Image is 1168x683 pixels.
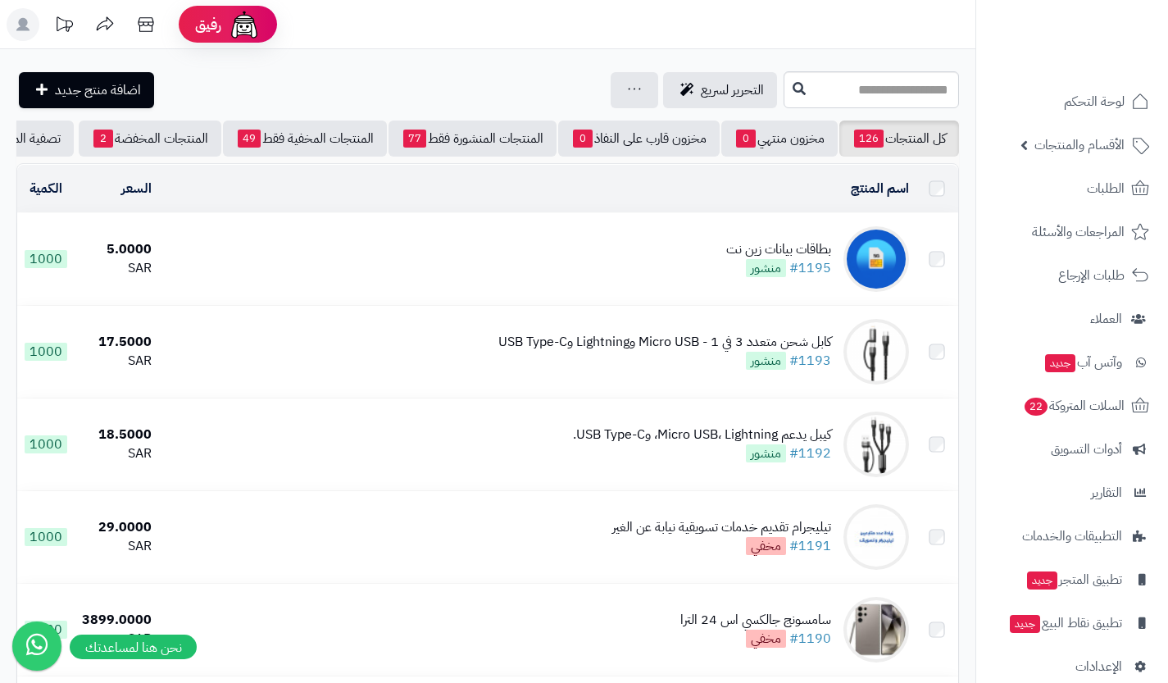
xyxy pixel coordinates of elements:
a: تطبيق المتجرجديد [986,560,1158,599]
span: 77 [403,130,426,148]
span: 2 [93,130,113,148]
span: 126 [854,130,884,148]
div: 29.0000 [80,518,151,537]
a: الطلبات [986,169,1158,208]
span: الأقسام والمنتجات [1034,134,1125,157]
span: 0 [736,130,756,148]
a: #1195 [789,258,831,278]
span: طلبات الإرجاع [1058,264,1125,287]
div: كابل شحن متعدد 3 في 1 - Micro USB وLightning وUSB Type-C [498,333,831,352]
span: وآتس آب [1043,351,1122,374]
a: #1193 [789,351,831,371]
img: كيبل يدعم Micro USB، Lightning، وUSB Type-C. [843,412,909,477]
a: المنتجات المنشورة فقط77 [389,121,557,157]
img: logo-2.png [1057,12,1152,47]
span: 1000 [25,435,67,453]
span: المراجعات والأسئلة [1032,221,1125,244]
span: جديد [1010,615,1040,633]
span: مخفي [746,630,786,648]
a: المراجعات والأسئلة [986,212,1158,252]
a: كل المنتجات126 [839,121,959,157]
a: #1190 [789,629,831,649]
span: 1000 [25,621,67,639]
div: بطاقات بيانات زين نت [726,240,831,259]
span: العملاء [1090,307,1122,330]
a: الكمية [30,179,62,198]
span: السلات المتروكة [1023,394,1125,417]
div: 3899.0000 [80,611,151,630]
div: 17.5000 [80,333,151,352]
div: SAR [80,444,151,463]
span: التقارير [1091,481,1122,504]
div: كيبل يدعم Micro USB، Lightning، وUSB Type-C. [573,426,831,444]
span: الطلبات [1087,177,1125,200]
span: اضافة منتج جديد [55,80,141,100]
span: جديد [1027,571,1057,590]
span: 49 [238,130,261,148]
span: تطبيق نقاط البيع [1008,612,1122,635]
span: 1000 [25,343,67,361]
span: 0 [573,130,593,148]
span: أدوات التسويق [1051,438,1122,461]
img: تيليجرام تقديم خدمات تسويقية نيابة عن الغير [843,504,909,570]
span: مخفي [746,537,786,555]
span: منشور [746,352,786,370]
span: الإعدادات [1075,655,1122,678]
img: بطاقات بيانات زين نت [843,226,909,292]
a: المنتجات المخفية فقط49 [223,121,387,157]
span: رفيق [195,15,221,34]
a: وآتس آبجديد [986,343,1158,382]
span: 1000 [25,250,67,268]
a: تحديثات المنصة [43,8,84,45]
img: كابل شحن متعدد 3 في 1 - Micro USB وLightning وUSB Type-C [843,319,909,385]
a: المنتجات المخفضة2 [79,121,221,157]
a: اضافة منتج جديد [19,72,154,108]
span: منشور [746,444,786,462]
a: العملاء [986,299,1158,339]
span: التطبيقات والخدمات [1022,525,1122,548]
a: لوحة التحكم [986,82,1158,121]
div: SAR [80,537,151,556]
a: مخزون منتهي0 [721,121,838,157]
span: تطبيق المتجر [1025,568,1122,591]
div: تيليجرام تقديم خدمات تسويقية نيابة عن الغير [612,518,831,537]
a: التحرير لسريع [663,72,777,108]
a: مخزون قارب على النفاذ0 [558,121,720,157]
a: السلات المتروكة22 [986,386,1158,426]
span: منشور [746,259,786,277]
a: #1192 [789,444,831,463]
div: سامسونج جالكسي اس 24 الترا [680,611,831,630]
div: SAR [80,352,151,371]
img: سامسونج جالكسي اس 24 الترا [843,597,909,663]
img: ai-face.png [228,8,261,41]
div: 18.5000 [80,426,151,444]
div: 5.0000 [80,240,151,259]
span: جديد [1045,354,1075,372]
a: اسم المنتج [851,179,909,198]
a: تطبيق نقاط البيعجديد [986,603,1158,643]
a: أدوات التسويق [986,430,1158,469]
a: السعر [121,179,152,198]
span: لوحة التحكم [1064,90,1125,113]
a: #1191 [789,536,831,556]
span: التحرير لسريع [701,80,764,100]
a: التطبيقات والخدمات [986,517,1158,556]
div: SAR [80,630,151,649]
span: 22 [1024,397,1049,417]
div: SAR [80,259,151,278]
a: التقارير [986,473,1158,512]
span: 1000 [25,528,67,546]
a: طلبات الإرجاع [986,256,1158,295]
